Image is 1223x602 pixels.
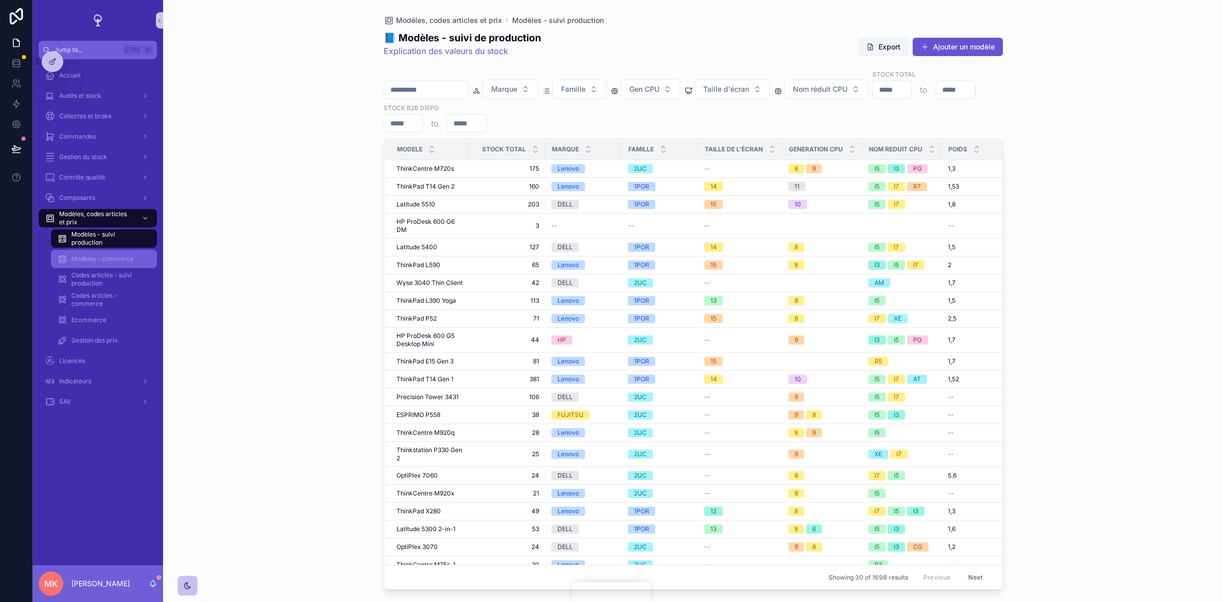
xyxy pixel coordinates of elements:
[634,392,647,402] div: 2UC
[794,410,798,420] div: 9
[628,222,692,230] a: --
[794,296,798,305] div: 8
[788,296,856,305] a: 8
[51,311,157,329] a: Ecommerce
[948,279,1012,287] a: 1,7
[59,194,95,202] span: Composants
[868,260,936,270] a: I3I5I7
[628,278,692,287] a: 2UC
[704,165,710,173] span: --
[396,200,435,208] span: Latitude 5510
[704,357,776,366] a: 15
[551,314,616,323] a: Lenovo
[39,189,157,207] a: Composants
[557,243,573,252] div: DELL
[51,229,157,248] a: Modèles - suivi production
[551,182,616,191] a: Lenovo
[396,297,463,305] a: ThinkPad L390 Yoga
[396,375,463,383] a: ThinkPad T14 Gen 1
[475,279,539,287] a: 42
[557,164,579,173] div: Lenovo
[51,291,157,309] a: Codes articles - commerce
[396,297,456,305] span: ThinkPad L390 Yoga
[123,45,142,55] span: Ctrl
[874,296,880,305] div: I5
[894,335,899,345] div: I5
[948,393,954,401] span: --
[551,200,616,209] a: DELL
[948,182,1012,191] a: 1,53
[628,410,692,420] a: 2UC
[812,428,816,437] div: 9
[710,260,716,270] div: 15
[475,200,539,208] a: 203
[51,270,157,289] a: Codes articles - suivi production
[868,164,936,173] a: I5I3PG
[39,87,157,105] a: Audits et stock
[704,260,776,270] a: 15
[704,411,776,419] a: --
[551,357,616,366] a: Lenovo
[557,357,579,366] div: Lenovo
[475,297,539,305] span: 113
[788,182,856,191] a: 11
[794,260,798,270] div: 8
[59,92,101,100] span: Audits et stock
[628,296,692,305] a: 1POR
[703,84,749,94] span: Taille d'écran
[634,357,649,366] div: 1POR
[913,38,1003,56] button: Ajouter un modèle
[628,428,692,437] a: 2UC
[868,392,936,402] a: I5I7
[704,411,710,419] span: --
[557,335,566,345] div: HP
[894,243,899,252] div: I7
[710,375,717,384] div: 14
[396,218,463,234] span: HP ProDesk 600 G6 DM
[396,279,463,287] a: Wyse 3040 Thin Client
[868,296,936,305] a: I5
[812,164,816,173] div: 9
[710,182,717,191] div: 14
[475,375,539,383] a: 381
[704,296,776,305] a: 13
[71,336,118,345] span: Gestion des prix
[396,393,459,401] span: Precision Tower 3431
[634,375,649,384] div: 1POR
[39,168,157,187] a: Contrôle qualité
[868,410,936,420] a: I5I3
[794,243,798,252] div: 8
[913,375,921,384] div: AT
[634,410,647,420] div: 2UC
[788,410,856,420] a: 98
[396,315,437,323] span: ThinkPad P52
[704,243,776,252] a: 14
[894,410,899,420] div: I3
[552,80,606,99] button: Select Button
[704,393,710,401] span: --
[475,182,539,191] a: 160
[90,12,106,29] img: App logo
[39,372,157,390] a: Indicateurs
[628,335,692,345] a: 2UC
[948,200,955,208] span: 1,8
[39,209,157,227] a: Modèles, codes articles et prix
[59,398,71,406] span: SAV
[874,260,880,270] div: I3
[634,200,649,209] div: 1POR
[475,393,539,401] span: 106
[894,314,901,323] div: XE
[948,393,1012,401] a: --
[874,375,880,384] div: I5
[858,38,909,56] button: Export
[794,335,798,345] div: 9
[948,357,1012,365] a: 1,7
[788,314,856,323] a: 8
[788,375,856,384] a: 10
[551,278,616,287] a: DELL
[812,410,816,420] div: 8
[39,392,157,411] a: SAV
[704,336,710,344] span: --
[39,148,157,166] a: Gestion du stock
